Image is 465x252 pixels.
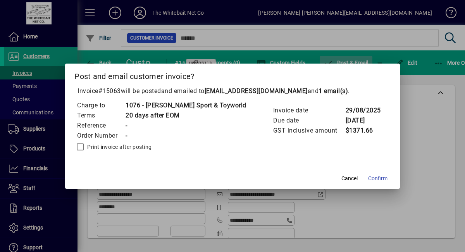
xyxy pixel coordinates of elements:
label: Print invoice after posting [86,143,152,151]
span: and [308,87,348,95]
span: Confirm [368,174,387,183]
b: 1 email(s) [319,87,348,95]
span: and emailed to [161,87,348,95]
td: GST inclusive amount [273,126,345,136]
td: Due date [273,116,345,126]
td: [DATE] [345,116,381,126]
td: Charge to [77,100,125,110]
td: 1076 - [PERSON_NAME] Sport & Toyworld [125,100,246,110]
span: Cancel [341,174,358,183]
p: Invoice will be posted . [74,86,391,96]
td: Invoice date [273,105,345,116]
td: Order Number [77,131,125,141]
td: 20 days after EOM [125,110,246,121]
b: [EMAIL_ADDRESS][DOMAIN_NAME] [205,87,308,95]
td: 29/08/2025 [345,105,381,116]
td: Terms [77,110,125,121]
td: $1371.66 [345,126,381,136]
button: Cancel [337,172,362,186]
h2: Post and email customer invoice? [65,64,400,86]
td: - [125,131,246,141]
td: Reference [77,121,125,131]
span: #15063 [98,87,121,95]
button: Confirm [365,172,391,186]
td: - [125,121,246,131]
